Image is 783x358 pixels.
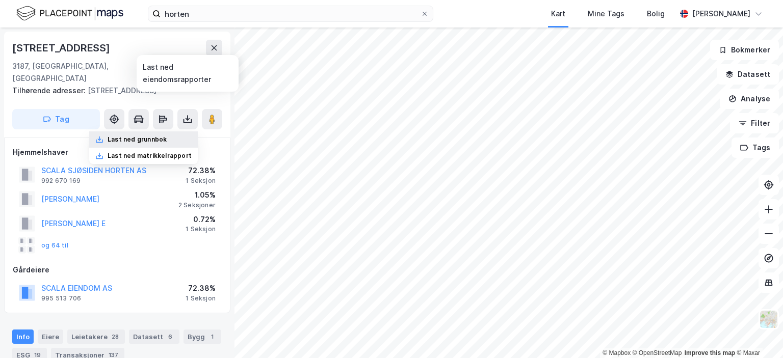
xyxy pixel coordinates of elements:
div: Last ned grunnbok [108,135,167,144]
div: [STREET_ADDRESS] [12,40,112,56]
button: Analyse [720,89,779,109]
button: Filter [730,113,779,133]
span: Tilhørende adresser: [12,86,88,95]
div: [PERSON_NAME] [692,8,750,20]
div: Gårdeiere [13,264,222,276]
div: 1 [207,332,217,342]
div: 1.05% [178,189,216,201]
div: 995 513 706 [41,294,81,302]
iframe: Chat Widget [732,309,783,358]
button: Datasett [717,64,779,85]
a: Mapbox [603,349,631,356]
div: 1 Seksjon [186,177,216,185]
div: Kart [551,8,565,20]
button: Tag [12,109,100,129]
div: Bygg [184,329,221,344]
div: Bolig [647,8,665,20]
button: Bokmerker [710,40,779,60]
div: Mine Tags [588,8,624,20]
div: Datasett [129,329,179,344]
a: OpenStreetMap [633,349,682,356]
button: Tags [732,137,779,158]
div: Eiere [38,329,63,344]
div: Leietakere [67,329,125,344]
div: 992 670 169 [41,177,81,185]
div: 3187, [GEOGRAPHIC_DATA], [GEOGRAPHIC_DATA] [12,60,170,85]
div: Horten, 125/318 [170,60,222,85]
div: 2 Seksjoner [178,201,216,209]
div: Hjemmelshaver [13,146,222,158]
input: Søk på adresse, matrikkel, gårdeiere, leietakere eller personer [161,6,421,21]
div: 72.38% [186,282,216,294]
div: [STREET_ADDRESS] [12,85,214,97]
div: 0.72% [186,213,216,226]
img: logo.f888ab2527a4732fd821a326f86c7f29.svg [16,5,123,22]
div: Last ned matrikkelrapport [108,152,192,160]
div: 1 Seksjon [186,225,216,233]
div: 1 Seksjon [186,294,216,302]
div: Info [12,329,34,344]
a: Improve this map [685,349,735,356]
div: 28 [110,332,121,342]
div: 6 [165,332,175,342]
div: 72.38% [186,164,216,177]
